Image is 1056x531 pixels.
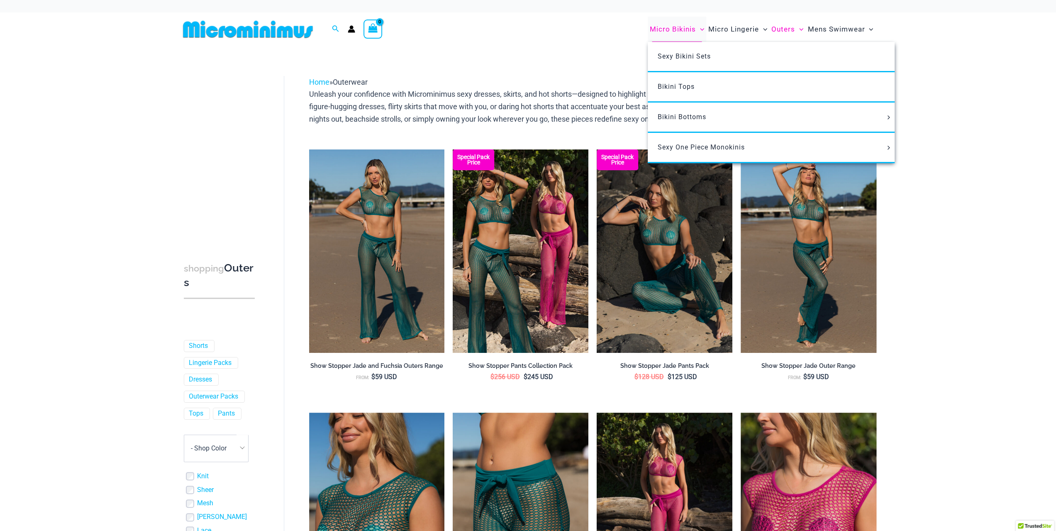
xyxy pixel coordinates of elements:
[706,17,769,42] a: Micro LingerieMenu ToggleMenu Toggle
[648,42,895,72] a: Sexy Bikini Sets
[741,149,876,353] img: Show Stopper Jade 366 Top 5007 pants 01
[634,373,638,381] span: $
[332,24,339,34] a: Search icon link
[371,373,375,381] span: $
[884,115,893,120] span: Menu Toggle
[197,499,213,508] a: Mesh
[658,52,711,60] span: Sexy Bikini Sets
[597,362,732,370] h2: Show Stopper Jade Pants Pack
[865,19,873,40] span: Menu Toggle
[197,472,209,481] a: Knit
[807,19,865,40] span: Mens Swimwear
[650,19,696,40] span: Micro Bikinis
[648,17,706,42] a: Micro BikinisMenu ToggleMenu Toggle
[795,19,803,40] span: Menu Toggle
[189,375,212,384] a: Dresses
[218,409,235,418] a: Pants
[597,149,732,353] a: Show Stopper Jade 366 Top 5007 pants 08 Show Stopper Jade 366 Top 5007 pants 05Show Stopper Jade ...
[884,146,893,150] span: Menu Toggle
[667,373,671,381] span: $
[453,149,588,353] a: Collection Pack (6) Collection Pack BCollection Pack B
[803,373,807,381] span: $
[805,17,875,42] a: Mens SwimwearMenu ToggleMenu Toggle
[363,20,383,39] a: View Shopping Cart, empty
[803,373,829,381] bdi: 59 USD
[741,362,876,373] a: Show Stopper Jade Outer Range
[371,373,397,381] bdi: 59 USD
[356,375,369,380] span: From:
[191,444,227,452] span: - Shop Color
[453,154,494,165] b: Special Pack Price
[309,78,368,86] span: »
[696,19,704,40] span: Menu Toggle
[759,19,767,40] span: Menu Toggle
[309,149,445,353] img: Show Stopper Jade 366 Top 5007 pants 03
[597,154,638,165] b: Special Pack Price
[524,373,527,381] span: $
[184,263,224,274] span: shopping
[490,373,494,381] span: $
[634,373,663,381] bdi: 128 USD
[184,69,259,235] iframe: TrustedSite Certified
[658,143,745,151] span: Sexy One Piece Monokinis
[490,373,520,381] bdi: 256 USD
[184,261,255,290] h3: Outers
[309,78,329,86] a: Home
[788,375,801,380] span: From:
[348,25,355,33] a: Account icon link
[741,149,876,353] a: Show Stopper Jade 366 Top 5007 pants 01Show Stopper Jade 366 Top 5007 pants 05Show Stopper Jade 3...
[667,373,697,381] bdi: 125 USD
[309,149,445,353] a: Show Stopper Jade 366 Top 5007 pants 03Show Stopper Fuchsia 366 Top 5007 pants 03Show Stopper Fuc...
[189,409,203,418] a: Tops
[741,362,876,370] h2: Show Stopper Jade Outer Range
[189,342,208,350] a: Shorts
[708,19,759,40] span: Micro Lingerie
[648,133,895,163] a: Sexy One Piece MonokinisMenu ToggleMenu Toggle
[453,362,588,373] a: Show Stopper Pants Collection Pack
[309,362,445,370] h2: Show Stopper Jade and Fuchsia Outers Range
[333,78,368,86] span: Outerwear
[646,15,877,43] nav: Site Navigation
[771,19,795,40] span: Outers
[189,359,232,367] a: Lingerie Packs
[597,362,732,373] a: Show Stopper Jade Pants Pack
[453,149,588,353] img: Collection Pack (6)
[658,113,706,121] span: Bikini Bottoms
[197,486,214,494] a: Sheer
[648,72,895,103] a: Bikini Tops
[184,435,249,462] span: - Shop Color
[180,20,316,39] img: MM SHOP LOGO FLAT
[524,373,553,381] bdi: 245 USD
[769,17,805,42] a: OutersMenu ToggleMenu Toggle
[184,435,248,462] span: - Shop Color
[189,392,238,401] a: Outerwear Packs
[453,362,588,370] h2: Show Stopper Pants Collection Pack
[648,103,895,133] a: Bikini BottomsMenu ToggleMenu Toggle
[658,83,695,91] span: Bikini Tops
[597,149,732,353] img: Show Stopper Jade 366 Top 5007 pants 08
[309,88,876,125] p: Unleash your confidence with Microminimus sexy dresses, skirts, and hot shorts—designed to highli...
[309,362,445,373] a: Show Stopper Jade and Fuchsia Outers Range
[197,513,247,521] a: [PERSON_NAME]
